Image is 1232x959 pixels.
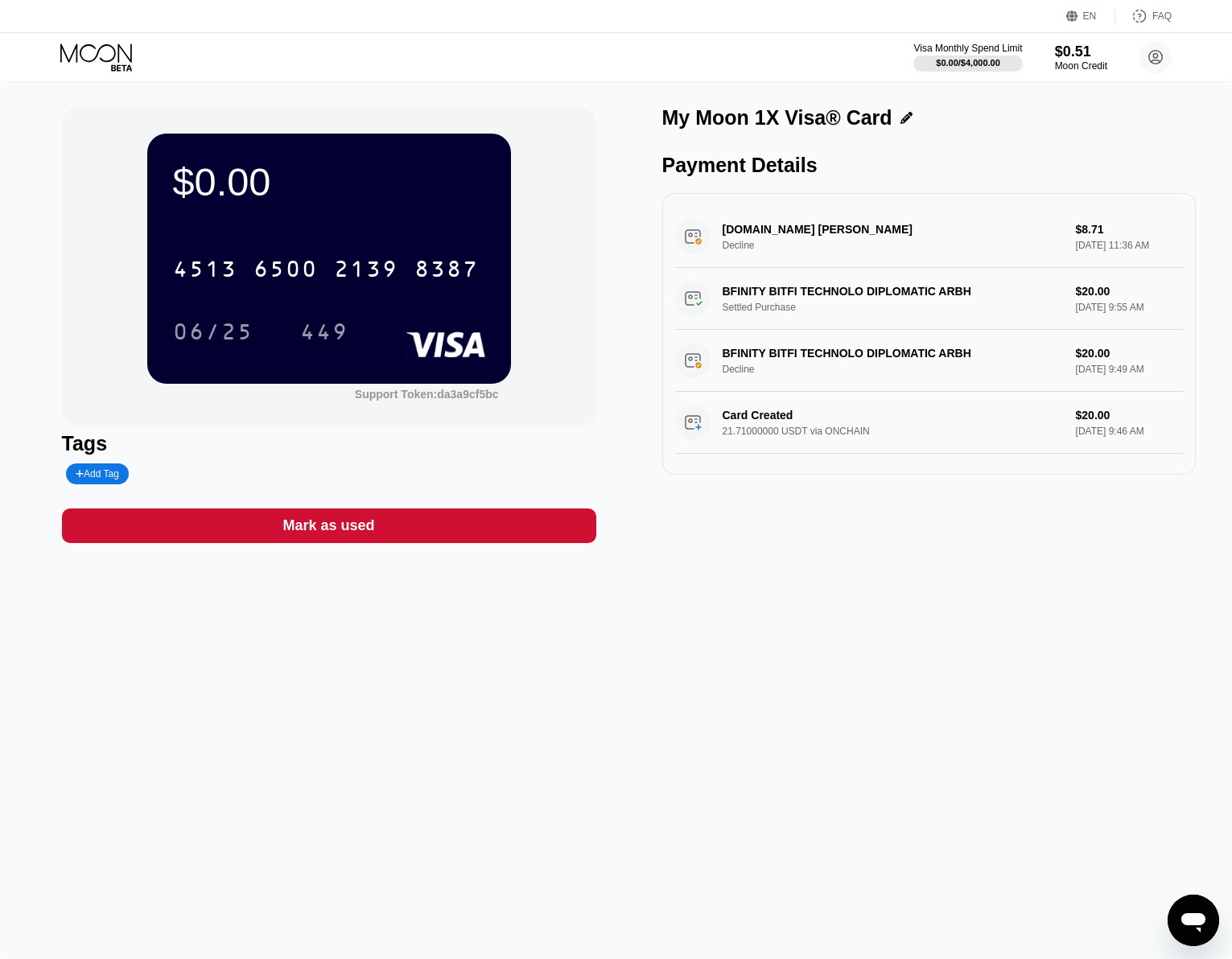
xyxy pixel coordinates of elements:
[66,463,129,484] div: Add Tag
[173,258,237,284] div: 4513
[76,468,119,479] div: Add Tag
[334,258,398,284] div: 2139
[62,432,596,455] div: Tags
[936,58,1000,68] div: $0.00 / $4,000.00
[300,321,348,347] div: 449
[62,508,596,543] div: Mark as used
[288,311,361,352] div: 449
[355,388,499,401] div: Support Token:da3a9cf5bc
[1083,10,1097,22] div: EN
[253,258,318,284] div: 6500
[662,106,892,130] div: My Moon 1X Visa® Card
[173,321,253,347] div: 06/25
[913,43,1022,54] div: Visa Monthly Spend Limit
[1152,10,1172,22] div: FAQ
[1168,895,1219,946] iframe: Button to launch messaging window
[1055,60,1107,72] div: Moon Credit
[163,249,488,289] div: 4513650021398387
[913,43,1022,72] div: Visa Monthly Spend Limit$0.00/$4,000.00
[173,159,485,204] div: $0.00
[1055,43,1107,72] div: $0.51Moon Credit
[1066,8,1115,24] div: EN
[1115,8,1172,24] div: FAQ
[161,311,266,352] div: 06/25
[355,388,499,401] div: Support Token: da3a9cf5bc
[662,154,1197,177] div: Payment Details
[282,517,374,535] div: Mark as used
[1055,43,1107,60] div: $0.51
[414,258,479,284] div: 8387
